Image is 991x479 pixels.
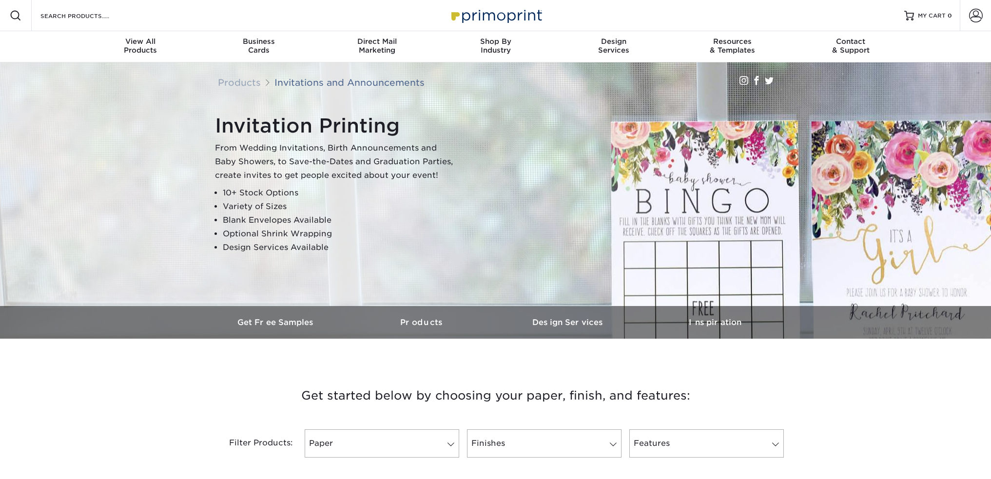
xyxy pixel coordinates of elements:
a: BusinessCards [199,31,318,62]
span: Business [199,37,318,46]
a: Direct MailMarketing [318,31,436,62]
a: Finishes [467,429,622,458]
div: Cards [199,37,318,55]
input: SEARCH PRODUCTS..... [39,10,135,21]
span: Design [555,37,673,46]
a: Products [218,77,261,88]
span: 0 [948,12,952,19]
span: MY CART [918,12,946,20]
img: Primoprint [447,5,544,26]
li: Variety of Sizes [223,200,459,213]
a: Paper [305,429,459,458]
div: Industry [436,37,555,55]
a: Design Services [496,306,642,339]
span: Shop By [436,37,555,46]
li: Optional Shrink Wrapping [223,227,459,241]
a: View AllProducts [81,31,200,62]
span: Contact [792,37,910,46]
a: Inspiration [642,306,788,339]
div: & Templates [673,37,792,55]
li: 10+ Stock Options [223,186,459,200]
a: Get Free Samples [203,306,350,339]
div: Services [555,37,673,55]
h3: Design Services [496,318,642,327]
a: Features [629,429,784,458]
li: Design Services Available [223,241,459,254]
h3: Get Free Samples [203,318,350,327]
h3: Products [350,318,496,327]
div: Marketing [318,37,436,55]
div: Filter Products: [203,429,301,458]
div: & Support [792,37,910,55]
h3: Get started below by choosing your paper, finish, and features: [211,374,781,418]
span: Resources [673,37,792,46]
h1: Invitation Printing [215,114,459,137]
span: Direct Mail [318,37,436,46]
a: DesignServices [555,31,673,62]
span: View All [81,37,200,46]
a: Invitations and Announcements [274,77,425,88]
h3: Inspiration [642,318,788,327]
li: Blank Envelopes Available [223,213,459,227]
div: Products [81,37,200,55]
a: Resources& Templates [673,31,792,62]
p: From Wedding Invitations, Birth Announcements and Baby Showers, to Save-the-Dates and Graduation ... [215,141,459,182]
a: Shop ByIndustry [436,31,555,62]
a: Contact& Support [792,31,910,62]
a: Products [350,306,496,339]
